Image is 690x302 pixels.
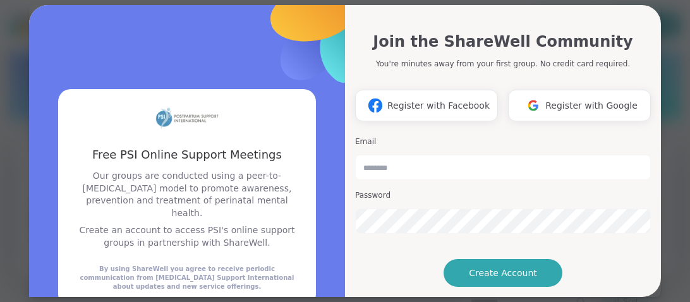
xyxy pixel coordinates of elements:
button: Register with Google [508,90,651,121]
span: Create Account [469,267,537,279]
img: ShareWell Logomark [521,94,545,117]
img: ShareWell Logomark [363,94,387,117]
h3: Password [355,190,651,201]
h3: Free PSI Online Support Meetings [73,147,301,162]
h3: Email [355,136,651,147]
button: Register with Facebook [355,90,498,121]
button: Create Account [444,259,562,287]
p: Create an account to access PSI's online support groups in partnership with ShareWell. [73,224,301,249]
h1: Join the ShareWell Community [373,30,632,53]
p: You're minutes away from your first group. No credit card required. [376,58,630,69]
p: Our groups are conducted using a peer-to-[MEDICAL_DATA] model to promote awareness, prevention an... [73,170,301,219]
span: Register with Google [545,99,638,112]
div: By using ShareWell you agree to receive periodic communication from [MEDICAL_DATA] Support Intern... [73,265,301,291]
span: Register with Facebook [387,99,490,112]
img: partner logo [155,104,219,131]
